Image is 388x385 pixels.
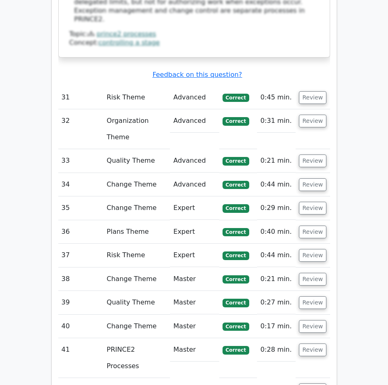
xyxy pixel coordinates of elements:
td: 36 [58,220,103,244]
button: Review [299,91,327,104]
button: Review [299,249,327,262]
div: Topic: [69,30,319,39]
td: Master [170,315,219,338]
td: PRINCE2 Processes [103,338,170,378]
td: Risk Theme [103,244,170,267]
td: 0:21 min. [257,149,295,173]
span: Correct [223,94,249,102]
td: 0:44 min. [257,244,295,267]
td: 0:29 min. [257,196,295,220]
span: Correct [223,275,249,284]
td: 0:21 min. [257,267,295,291]
td: Risk Theme [103,86,170,109]
td: 0:17 min. [257,315,295,338]
td: 32 [58,109,103,149]
div: Concept: [69,39,319,47]
span: Correct [223,228,249,236]
button: Review [299,273,327,286]
td: 33 [58,149,103,173]
td: Plans Theme [103,220,170,244]
span: Correct [223,323,249,331]
td: 0:44 min. [257,173,295,196]
td: Expert [170,196,219,220]
a: Feedback on this question? [152,71,242,78]
span: Correct [223,157,249,165]
td: 0:27 min. [257,291,295,314]
td: 31 [58,86,103,109]
td: 39 [58,291,103,314]
span: Correct [223,117,249,125]
button: Review [299,178,327,191]
button: Review [299,344,327,356]
td: Advanced [170,149,219,173]
td: Master [170,338,219,362]
td: Quality Theme [103,149,170,173]
td: 34 [58,173,103,196]
button: Review [299,226,327,238]
td: Change Theme [103,196,170,220]
button: Review [299,296,327,309]
span: Correct [223,299,249,307]
td: Master [170,291,219,314]
td: 37 [58,244,103,267]
span: Correct [223,346,249,354]
td: Change Theme [103,267,170,291]
td: 38 [58,267,103,291]
td: Advanced [170,173,219,196]
td: 40 [58,315,103,338]
td: 0:31 min. [257,109,295,133]
span: Correct [223,181,249,189]
button: Review [299,115,327,127]
td: 35 [58,196,103,220]
td: Expert [170,244,219,267]
td: Quality Theme [103,291,170,314]
td: 41 [58,338,103,378]
td: Organization Theme [103,109,170,149]
td: 0:40 min. [257,220,295,244]
span: Correct [223,251,249,260]
button: Review [299,154,327,167]
button: Review [299,320,327,333]
td: Master [170,267,219,291]
td: Advanced [170,86,219,109]
span: Correct [223,204,249,212]
button: Review [299,202,327,214]
a: prince2 processes [96,30,156,38]
td: Expert [170,220,219,244]
td: Advanced [170,109,219,133]
td: Change Theme [103,315,170,338]
td: 0:45 min. [257,86,295,109]
a: controlling a stage [99,39,160,46]
td: Change Theme [103,173,170,196]
td: 0:28 min. [257,338,295,362]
